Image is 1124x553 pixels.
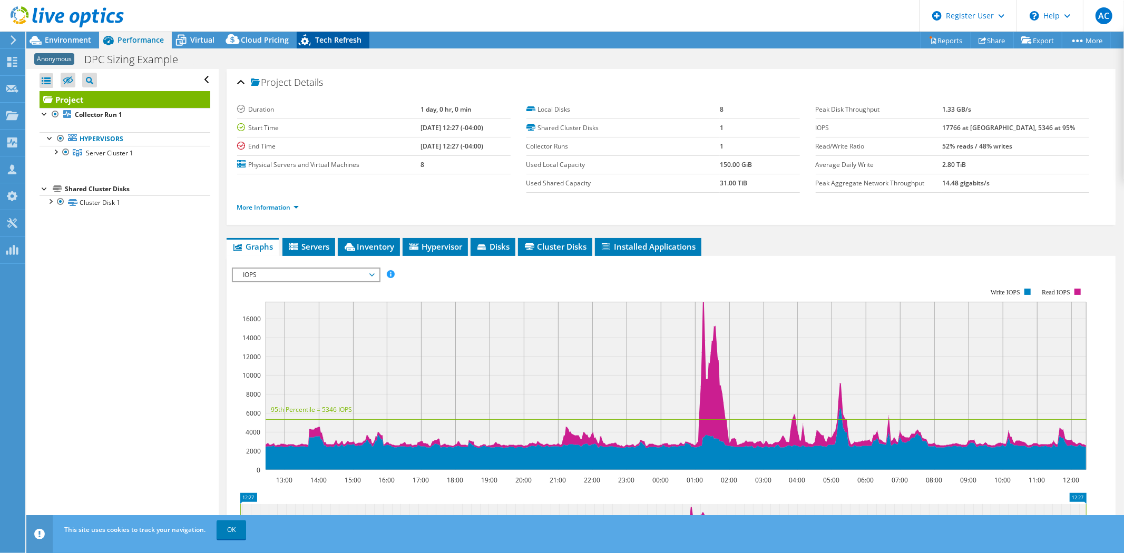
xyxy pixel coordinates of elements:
[481,476,497,485] text: 19:00
[421,123,483,132] b: [DATE] 12:27 (-04:00)
[942,123,1075,132] b: 17766 at [GEOGRAPHIC_DATA], 5346 at 95%
[755,476,771,485] text: 03:00
[238,269,374,281] span: IOPS
[991,289,1020,296] text: Write IOPS
[816,178,942,189] label: Peak Aggregate Network Throughput
[994,476,1011,485] text: 10:00
[1062,32,1111,48] a: More
[237,104,421,115] label: Duration
[271,405,352,414] text: 95th Percentile = 5346 IOPS
[720,105,724,114] b: 8
[618,476,634,485] text: 23:00
[421,105,472,114] b: 1 day, 0 hr, 0 min
[816,123,942,133] label: IOPS
[80,54,194,65] h1: DPC Sizing Example
[40,108,210,122] a: Collector Run 1
[190,35,214,45] span: Virtual
[343,241,395,252] span: Inventory
[942,105,971,114] b: 1.33 GB/s
[421,160,424,169] b: 8
[816,141,942,152] label: Read/Write Ratio
[40,132,210,146] a: Hypervisors
[892,476,908,485] text: 07:00
[242,314,261,323] text: 16000
[246,428,260,437] text: 4000
[413,476,429,485] text: 17:00
[246,390,261,399] text: 8000
[242,371,261,380] text: 10000
[242,333,261,342] text: 14000
[288,241,330,252] span: Servers
[295,76,324,88] span: Details
[1029,476,1045,485] text: 11:00
[720,123,724,132] b: 1
[257,466,260,475] text: 0
[652,476,669,485] text: 00:00
[378,476,395,485] text: 16:00
[276,476,292,485] text: 13:00
[45,35,91,45] span: Environment
[720,142,724,151] b: 1
[40,146,210,160] a: Server Cluster 1
[65,183,210,195] div: Shared Cluster Disks
[315,35,361,45] span: Tech Refresh
[523,241,587,252] span: Cluster Disks
[447,476,463,485] text: 18:00
[408,241,463,252] span: Hypervisor
[526,104,720,115] label: Local Disks
[823,476,839,485] text: 05:00
[75,110,122,119] b: Collector Run 1
[720,179,747,187] b: 31.00 TiB
[242,352,261,361] text: 12000
[942,160,966,169] b: 2.80 TiB
[942,142,1012,151] b: 52% reads / 48% writes
[345,476,361,485] text: 15:00
[118,35,164,45] span: Performance
[217,520,246,539] a: OK
[237,160,421,170] label: Physical Servers and Virtual Machines
[550,476,566,485] text: 21:00
[237,123,421,133] label: Start Time
[584,476,600,485] text: 22:00
[600,241,696,252] span: Installed Applications
[816,104,942,115] label: Peak Disk Throughput
[526,178,720,189] label: Used Shared Capacity
[926,476,942,485] text: 08:00
[40,195,210,209] a: Cluster Disk 1
[526,123,720,133] label: Shared Cluster Disks
[246,447,261,456] text: 2000
[421,142,483,151] b: [DATE] 12:27 (-04:00)
[64,525,206,534] span: This site uses cookies to track your navigation.
[86,149,133,157] span: Server Cluster 1
[526,160,720,170] label: Used Local Capacity
[515,476,532,485] text: 20:00
[241,35,289,45] span: Cloud Pricing
[34,53,74,65] span: Anonymous
[721,476,737,485] text: 02:00
[971,32,1014,48] a: Share
[232,241,273,252] span: Graphs
[857,476,874,485] text: 06:00
[476,241,510,252] span: Disks
[310,476,327,485] text: 14:00
[237,141,421,152] label: End Time
[40,91,210,108] a: Project
[237,203,299,212] a: More Information
[526,141,720,152] label: Collector Runs
[960,476,976,485] text: 09:00
[246,409,261,418] text: 6000
[942,179,990,187] b: 14.48 gigabits/s
[789,476,805,485] text: 04:00
[1013,32,1062,48] a: Export
[1030,11,1039,21] svg: \n
[816,160,942,170] label: Average Daily Write
[251,77,292,88] span: Project
[1096,7,1112,24] span: AC
[1063,476,1079,485] text: 12:00
[921,32,971,48] a: Reports
[1042,289,1070,296] text: Read IOPS
[720,160,752,169] b: 150.00 GiB
[687,476,703,485] text: 01:00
